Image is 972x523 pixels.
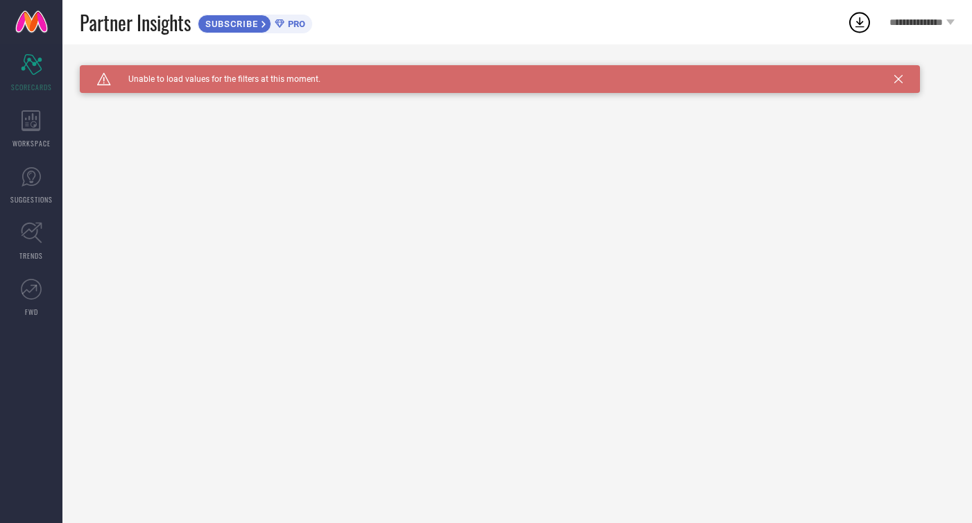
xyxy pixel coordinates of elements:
[111,74,321,84] span: Unable to load values for the filters at this moment.
[10,194,53,205] span: SUGGESTIONS
[12,138,51,148] span: WORKSPACE
[847,10,872,35] div: Open download list
[198,11,312,33] a: SUBSCRIBEPRO
[11,82,52,92] span: SCORECARDS
[25,307,38,317] span: FWD
[80,65,955,76] div: Unable to load filters at this moment. Please try later.
[80,8,191,37] span: Partner Insights
[284,19,305,29] span: PRO
[198,19,262,29] span: SUBSCRIBE
[19,250,43,261] span: TRENDS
